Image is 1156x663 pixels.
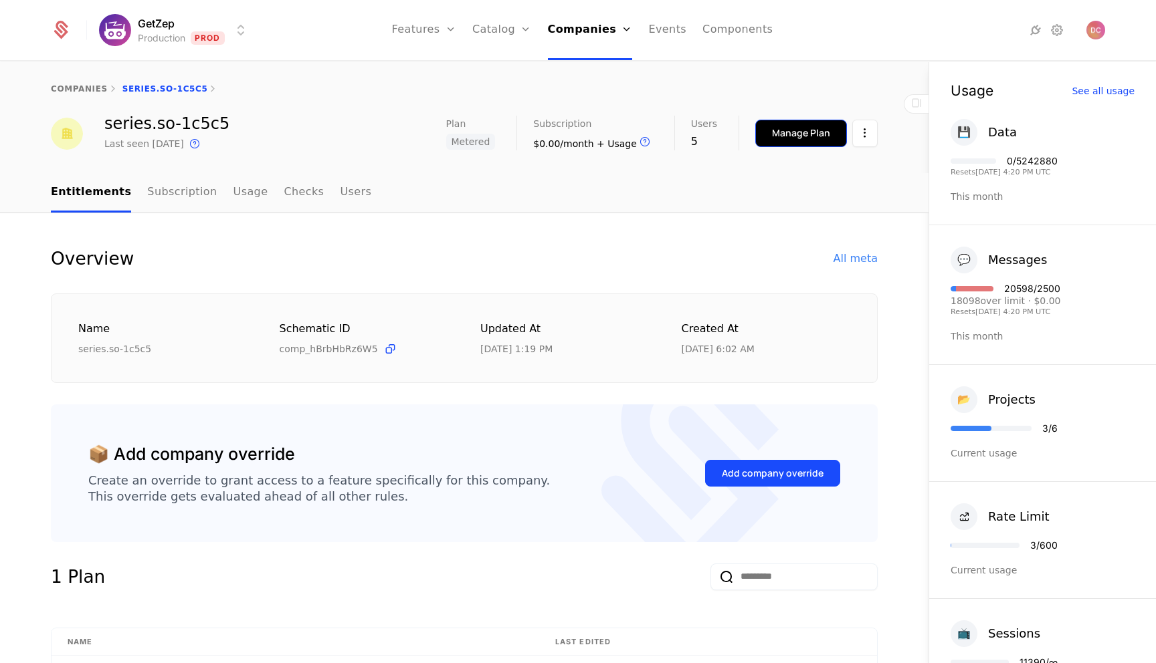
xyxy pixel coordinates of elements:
[51,563,105,590] div: 1 Plan
[1049,22,1065,38] a: Settings
[533,134,653,150] div: $0.00/month
[951,386,977,413] div: 📂
[951,308,1060,315] div: Resets [DATE] 4:20 PM UTC
[280,321,449,337] div: Schematic ID
[951,119,977,146] div: 💾
[951,84,993,98] div: Usage
[834,251,878,267] div: All meta
[755,120,847,147] button: Manage Plan
[103,15,249,45] button: Select environment
[191,31,225,45] span: Prod
[51,245,134,272] div: Overview
[951,620,977,647] div: 📺
[51,84,108,94] a: companies
[1007,156,1058,166] div: 0 / 5242880
[533,119,591,128] span: Subscription
[722,467,824,480] div: Add company override
[1028,22,1044,38] a: Integrations
[78,342,248,356] div: series.so-1c5c5
[988,624,1040,643] div: Sessions
[138,31,185,45] div: Production
[772,126,830,140] div: Manage Plan
[284,173,324,213] a: Checks
[280,342,378,356] span: comp_hBrbHbRz6W5
[480,321,650,338] div: Updated at
[104,116,229,132] div: series.so-1c5c5
[951,190,1135,203] div: This month
[446,119,466,128] span: Plan
[951,446,1135,460] div: Current usage
[988,251,1047,269] div: Messages
[1086,21,1105,39] img: Daniel Chalef
[99,14,131,46] img: GetZep
[988,123,1017,142] div: Data
[852,120,878,147] button: Select action
[1030,541,1058,550] div: 3 / 600
[446,134,496,150] span: Metered
[78,321,248,338] div: Name
[951,503,1050,530] button: Rate Limit
[88,473,550,505] div: Create an override to grant access to a feature specifically for this company. This override gets...
[951,329,1135,343] div: This month
[951,296,1060,305] div: 18098 over limit · $0.00
[951,168,1058,176] div: Resets [DATE] 4:20 PM UTC
[104,137,184,150] div: Last seen [DATE]
[539,628,877,656] th: Last edited
[951,247,977,273] div: 💬
[88,442,295,467] div: 📦 Add company override
[51,173,131,213] a: Entitlements
[705,460,840,487] button: Add company override
[988,390,1036,409] div: Projects
[138,15,175,31] span: GetZep
[951,563,1135,577] div: Current usage
[52,628,539,656] th: Name
[1072,86,1135,96] div: See all usage
[1042,424,1058,433] div: 3 / 6
[480,342,553,356] div: 8/18/25, 1:19 PM
[682,321,851,338] div: Created at
[951,386,1036,413] button: 📂Projects
[51,173,371,213] ul: Choose Sub Page
[951,620,1040,647] button: 📺Sessions
[147,173,217,213] a: Subscription
[1004,284,1060,293] div: 20598 / 2500
[691,134,717,150] div: 5
[951,247,1047,273] button: 💬Messages
[682,342,755,356] div: 6/6/25, 6:02 AM
[691,119,717,128] span: Users
[51,173,878,213] nav: Main
[1086,21,1105,39] button: Open user button
[951,119,1017,146] button: 💾Data
[233,173,268,213] a: Usage
[988,507,1050,526] div: Rate Limit
[340,173,371,213] a: Users
[597,138,637,149] span: + Usage
[51,118,83,150] img: series.so-1c5c5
